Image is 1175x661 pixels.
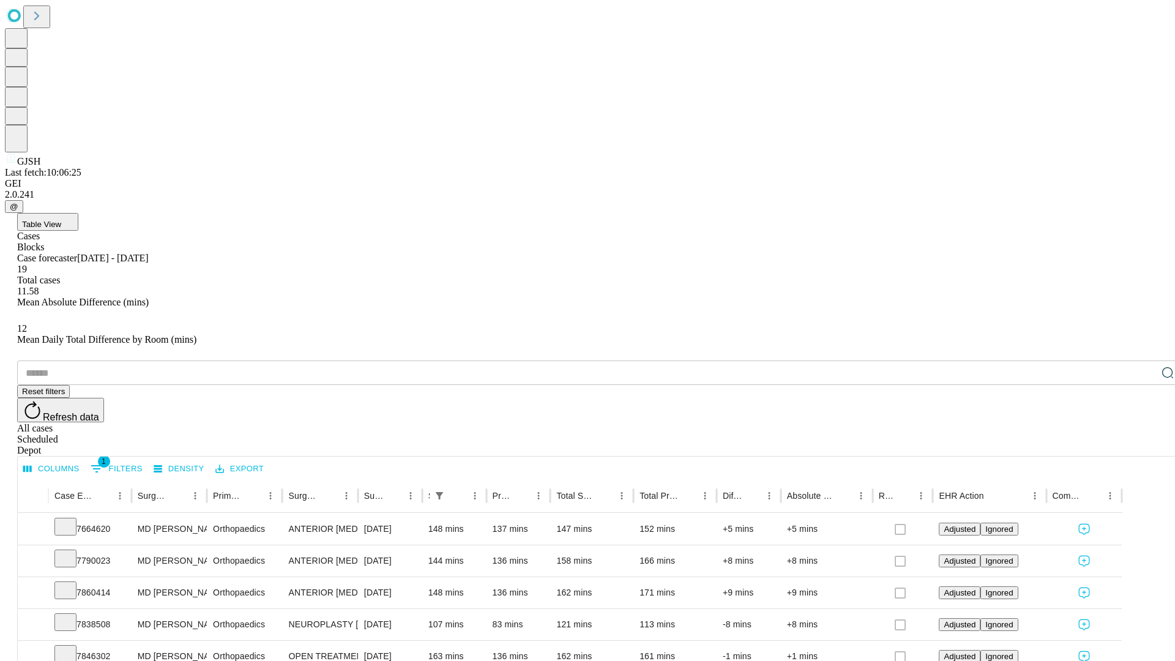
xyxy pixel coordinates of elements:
[787,577,867,608] div: +9 mins
[723,609,775,640] div: -8 mins
[1084,487,1102,504] button: Sort
[138,577,201,608] div: MD [PERSON_NAME] [PERSON_NAME]
[213,545,276,577] div: Orthopaedics
[640,577,711,608] div: 171 mins
[985,556,1013,566] span: Ignored
[556,491,595,501] div: Total Scheduled Duration
[213,577,276,608] div: Orthopaedics
[852,487,870,504] button: Menu
[787,609,867,640] div: +8 mins
[187,487,204,504] button: Menu
[213,513,276,545] div: Orthopaedics
[787,513,867,545] div: +5 mins
[939,618,980,631] button: Adjusted
[939,523,980,536] button: Adjusted
[288,609,351,640] div: NEUROPLASTY [MEDICAL_DATA] AT [GEOGRAPHIC_DATA]
[428,491,430,501] div: Scheduled In Room Duration
[245,487,262,504] button: Sort
[513,487,530,504] button: Sort
[170,487,187,504] button: Sort
[5,189,1170,200] div: 2.0.241
[17,156,40,166] span: GJSH
[640,491,678,501] div: Total Predicted Duration
[761,487,778,504] button: Menu
[985,588,1013,597] span: Ignored
[24,519,42,540] button: Expand
[835,487,852,504] button: Sort
[493,609,545,640] div: 83 mins
[939,586,980,599] button: Adjusted
[723,513,775,545] div: +5 mins
[338,487,355,504] button: Menu
[54,491,93,501] div: Case Epic Id
[43,412,99,422] span: Refresh data
[466,487,483,504] button: Menu
[944,620,975,629] span: Adjusted
[364,491,384,501] div: Surgery Date
[556,609,627,640] div: 121 mins
[54,609,125,640] div: 7838508
[596,487,613,504] button: Sort
[54,545,125,577] div: 7790023
[640,609,711,640] div: 113 mins
[679,487,696,504] button: Sort
[428,577,480,608] div: 148 mins
[428,513,480,545] div: 148 mins
[17,297,149,307] span: Mean Absolute Difference (mins)
[54,577,125,608] div: 7860414
[493,491,512,501] div: Predicted In Room Duration
[288,577,351,608] div: ANTERIOR [MEDICAL_DATA] TOTAL HIP
[985,525,1013,534] span: Ignored
[493,577,545,608] div: 136 mins
[985,487,1002,504] button: Sort
[985,652,1013,661] span: Ignored
[5,178,1170,189] div: GEI
[530,487,547,504] button: Menu
[24,614,42,636] button: Expand
[24,551,42,572] button: Expand
[1102,487,1119,504] button: Menu
[985,620,1013,629] span: Ignored
[111,487,129,504] button: Menu
[428,545,480,577] div: 144 mins
[428,609,480,640] div: 107 mins
[980,523,1018,536] button: Ignored
[17,323,27,334] span: 12
[138,609,201,640] div: MD [PERSON_NAME] [PERSON_NAME]
[980,555,1018,567] button: Ignored
[17,398,104,422] button: Refresh data
[696,487,714,504] button: Menu
[556,513,627,545] div: 147 mins
[912,487,930,504] button: Menu
[17,213,78,231] button: Table View
[5,200,23,213] button: @
[17,253,77,263] span: Case forecaster
[5,167,81,177] span: Last fetch: 10:06:25
[944,556,975,566] span: Adjusted
[895,487,912,504] button: Sort
[288,513,351,545] div: ANTERIOR [MEDICAL_DATA] TOTAL HIP
[944,652,975,661] span: Adjusted
[385,487,402,504] button: Sort
[640,545,711,577] div: 166 mins
[449,487,466,504] button: Sort
[613,487,630,504] button: Menu
[556,577,627,608] div: 162 mins
[879,491,895,501] div: Resolved in EHR
[17,334,196,345] span: Mean Daily Total Difference by Room (mins)
[980,586,1018,599] button: Ignored
[151,460,207,479] button: Density
[493,513,545,545] div: 137 mins
[213,609,276,640] div: Orthopaedics
[212,460,267,479] button: Export
[288,545,351,577] div: ANTERIOR [MEDICAL_DATA] TOTAL HIP
[493,545,545,577] div: 136 mins
[321,487,338,504] button: Sort
[213,491,244,501] div: Primary Service
[10,202,18,211] span: @
[364,513,416,545] div: [DATE]
[723,491,742,501] div: Difference
[431,487,448,504] button: Show filters
[262,487,279,504] button: Menu
[138,513,201,545] div: MD [PERSON_NAME] [PERSON_NAME]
